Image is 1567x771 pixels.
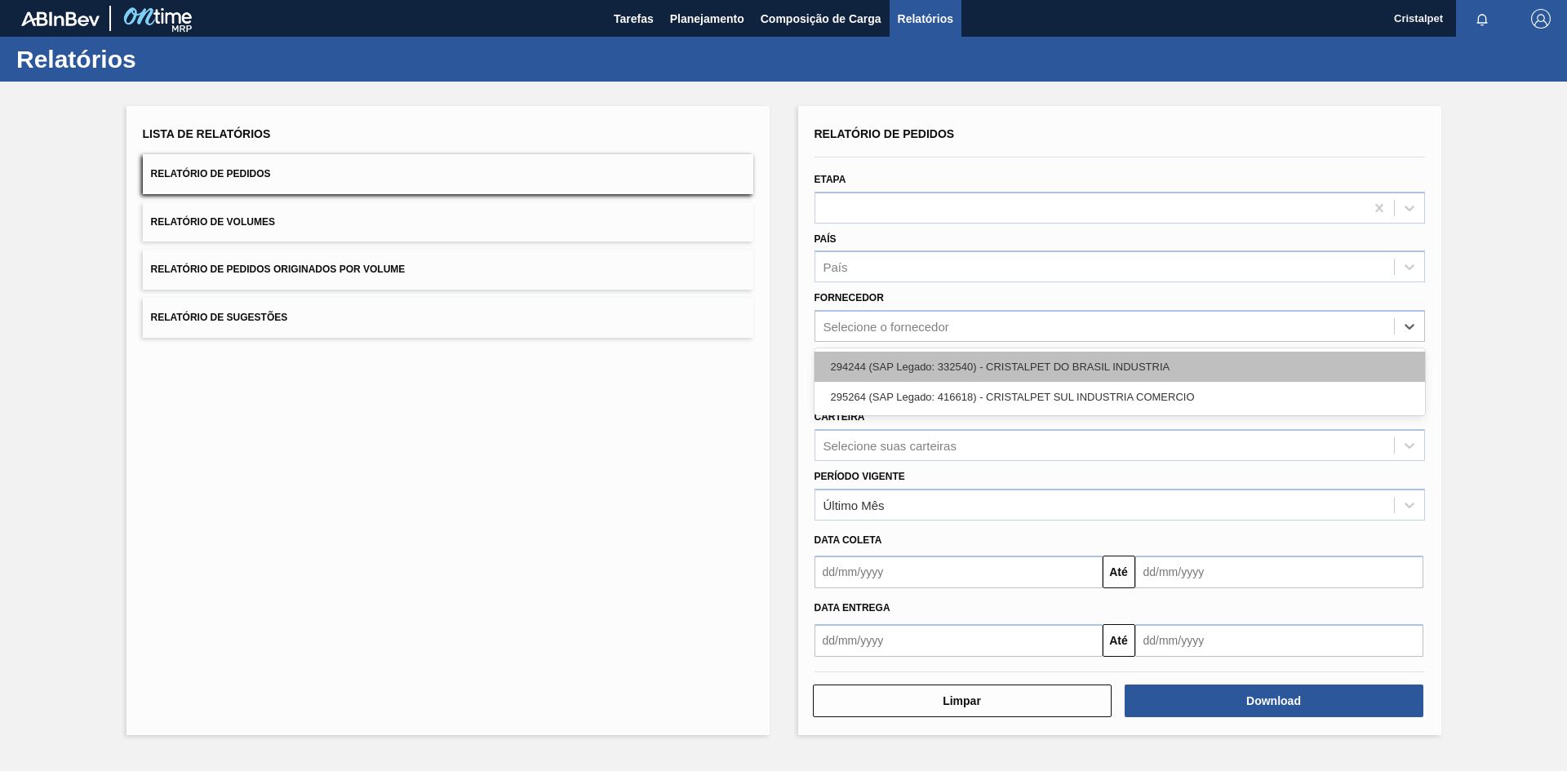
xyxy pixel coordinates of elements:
[815,471,905,482] label: Período Vigente
[151,216,275,228] span: Relatório de Volumes
[1125,685,1423,717] button: Download
[815,382,1425,412] div: 295264 (SAP Legado: 416618) - CRISTALPET SUL INDUSTRIA COMERCIO
[143,127,271,140] span: Lista de Relatórios
[143,298,753,338] button: Relatório de Sugestões
[815,624,1103,657] input: dd/mm/yyyy
[151,312,288,323] span: Relatório de Sugestões
[815,174,846,185] label: Etapa
[1103,556,1135,588] button: Até
[823,320,949,334] div: Selecione o fornecedor
[813,685,1112,717] button: Limpar
[815,127,955,140] span: Relatório de Pedidos
[1135,556,1423,588] input: dd/mm/yyyy
[815,556,1103,588] input: dd/mm/yyyy
[16,50,306,69] h1: Relatórios
[815,352,1425,382] div: 294244 (SAP Legado: 332540) - CRISTALPET DO BRASIL INDUSTRIA
[1456,7,1508,30] button: Notificações
[761,9,881,29] span: Composição de Carga
[815,534,882,546] span: Data coleta
[143,202,753,242] button: Relatório de Volumes
[815,411,865,423] label: Carteira
[898,9,953,29] span: Relatórios
[815,602,890,614] span: Data entrega
[151,168,271,179] span: Relatório de Pedidos
[815,292,884,304] label: Fornecedor
[815,233,837,245] label: País
[1531,9,1551,29] img: Logout
[823,260,848,274] div: País
[143,154,753,194] button: Relatório de Pedidos
[143,250,753,290] button: Relatório de Pedidos Originados por Volume
[1103,624,1135,657] button: Até
[614,9,654,29] span: Tarefas
[1135,624,1423,657] input: dd/mm/yyyy
[21,11,100,26] img: TNhmsLtSVTkK8tSr43FrP2fwEKptu5GPRR3wAAAABJRU5ErkJggg==
[670,9,744,29] span: Planejamento
[823,498,885,512] div: Último Mês
[823,438,957,452] div: Selecione suas carteiras
[151,264,406,275] span: Relatório de Pedidos Originados por Volume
